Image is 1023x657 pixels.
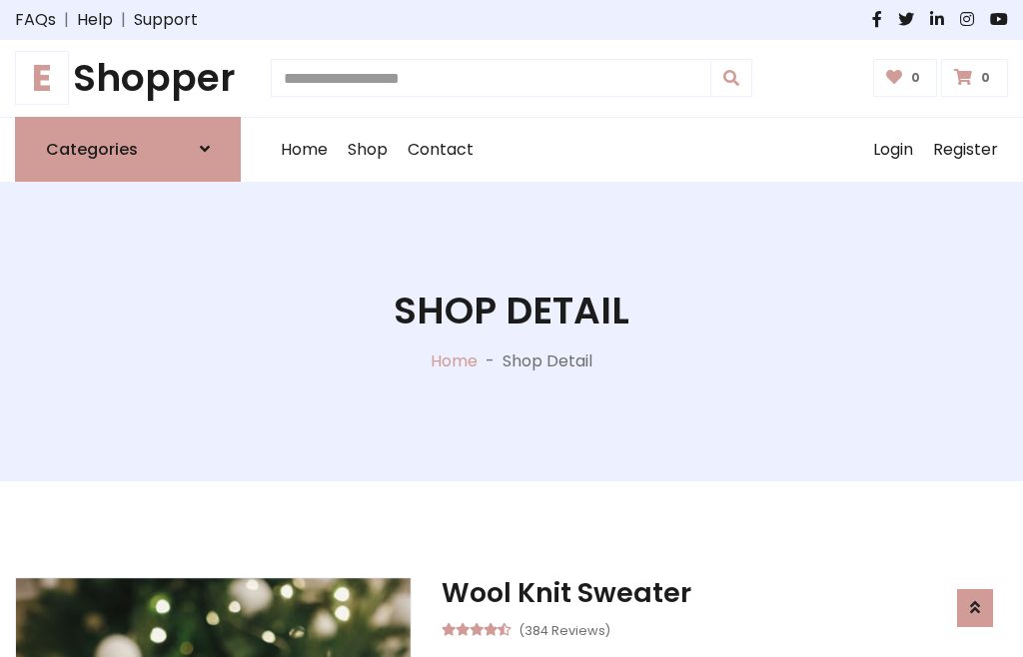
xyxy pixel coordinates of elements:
[941,59,1008,97] a: 0
[134,8,198,32] a: Support
[518,617,610,641] small: (384 Reviews)
[976,69,995,87] span: 0
[15,56,241,101] h1: Shopper
[56,8,77,32] span: |
[863,118,923,182] a: Login
[15,117,241,182] a: Categories
[873,59,938,97] a: 0
[15,51,69,105] span: E
[503,349,592,373] p: Shop Detail
[77,8,113,32] a: Help
[271,118,338,182] a: Home
[15,8,56,32] a: FAQs
[478,349,503,373] p: -
[442,577,1008,609] h3: Wool Knit Sweater
[906,69,925,87] span: 0
[46,140,138,159] h6: Categories
[431,349,478,372] a: Home
[15,56,241,101] a: EShopper
[338,118,398,182] a: Shop
[923,118,1008,182] a: Register
[394,289,629,333] h1: Shop Detail
[113,8,134,32] span: |
[398,118,484,182] a: Contact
